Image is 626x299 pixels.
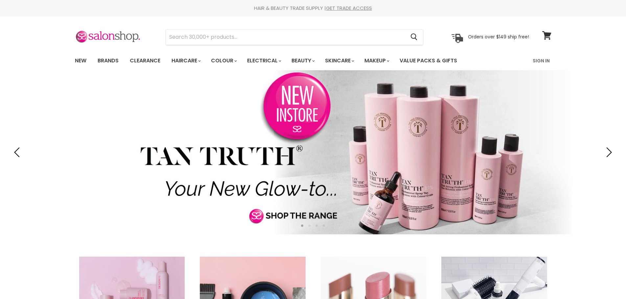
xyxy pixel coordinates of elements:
li: Page dot 2 [308,224,311,227]
a: Clearance [125,54,165,68]
a: Haircare [167,54,205,68]
button: Previous [12,146,25,159]
div: HAIR & BEAUTY TRADE SUPPLY | [67,5,560,11]
a: Beauty [287,54,319,68]
input: Search [166,30,406,45]
li: Page dot 1 [301,224,303,227]
a: Brands [93,54,124,68]
li: Page dot 4 [323,224,325,227]
a: Skincare [320,54,358,68]
a: Sign In [529,54,554,68]
p: Orders over $149 ship free! [468,34,529,40]
li: Page dot 3 [315,224,318,227]
a: New [70,54,91,68]
a: Value Packs & Gifts [395,54,462,68]
a: Makeup [359,54,393,68]
a: GET TRADE ACCESS [326,5,372,11]
a: Electrical [242,54,285,68]
ul: Main menu [70,51,496,70]
button: Search [406,30,423,45]
form: Product [166,29,423,45]
a: Colour [206,54,241,68]
button: Next [601,146,614,159]
nav: Main [67,51,560,70]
